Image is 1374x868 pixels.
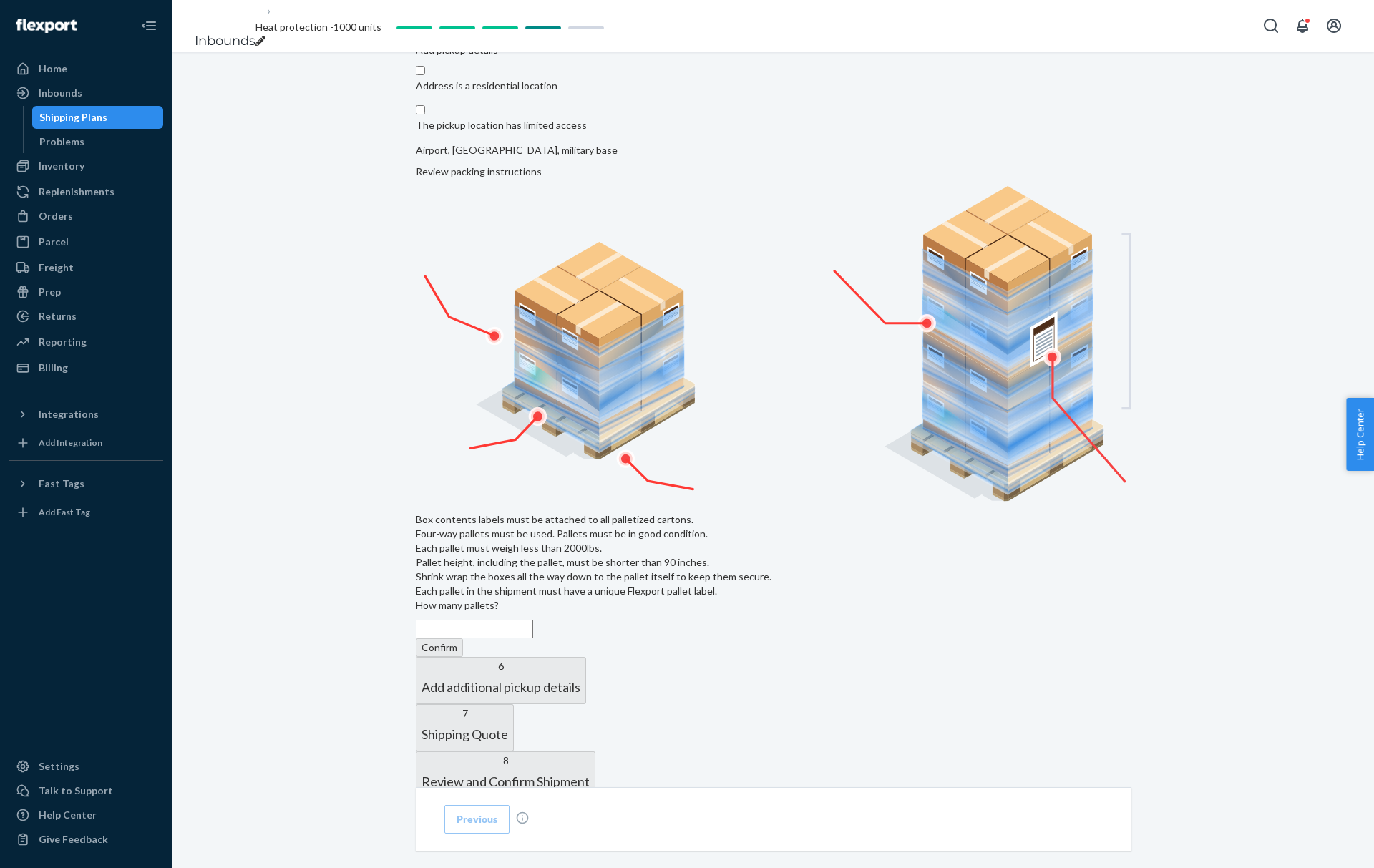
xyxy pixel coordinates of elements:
button: Close Navigation [135,11,163,40]
div: Fast Tags [39,477,84,491]
a: Inventory [9,155,163,177]
div: Freight [39,260,74,275]
div: Prep [39,285,61,299]
button: Confirm [416,638,463,657]
h4: Add additional pickup details [422,681,580,695]
button: 7Shipping Quote [416,704,514,751]
figcaption: Shrink wrap the boxes all the way down to the pallet itself to keep them secure. [416,570,1131,584]
button: Open notifications [1288,11,1317,40]
div: Billing [39,361,68,375]
a: Shipping Plans [32,106,164,129]
div: 6 [422,659,580,673]
button: Integrations [9,403,163,426]
button: Help Center [1346,398,1374,471]
a: Home [9,57,163,80]
a: Help Center [9,804,163,826]
a: Inbounds [9,82,163,104]
a: Prep [9,281,163,303]
a: Replenishments [9,180,163,203]
div: Inventory [39,159,84,173]
a: Orders [9,205,163,228]
a: Inbounds [195,33,255,49]
div: Help Center [39,808,97,822]
div: Add Integration [39,437,102,449]
figcaption: Each pallet must weigh less than 2000lbs. [416,541,1131,555]
a: Billing [9,356,163,379]
figcaption: Four-way pallets must be used. Pallets must be in good condition. [416,527,1131,541]
h4: Shipping Quote [422,728,508,742]
a: Returns [9,305,163,328]
div: 8 [422,754,590,768]
div: Home [39,62,67,76]
button: Open Search Box [1257,11,1285,40]
div: Replenishments [39,185,114,199]
figcaption: Pallet height, including the pallet, must be shorter than 90 inches. [416,555,1131,570]
div: 7 [422,706,508,721]
p: Airport, [GEOGRAPHIC_DATA], military base [416,143,1131,157]
div: Talk to Support [39,784,113,798]
figcaption: Each pallet in the shipment must have a unique Flexport pallet label. [416,584,1131,598]
button: Fast Tags [9,472,163,495]
a: Problems [32,130,164,153]
div: Integrations [39,407,99,421]
p: The pickup location has limited access [416,118,587,132]
div: Problems [39,135,84,149]
a: Parcel [9,230,163,253]
img: Flexport logo [16,19,77,33]
button: Previous [444,805,510,834]
p: How many pallets? [416,598,1131,613]
p: Review packing instructions [416,165,1131,179]
input: Address is a residential location [416,66,425,75]
div: Reporting [39,335,87,349]
a: Talk to Support [9,779,163,802]
div: Shipping Plans [39,110,107,125]
button: 8Review and Confirm Shipment [416,751,595,799]
a: Add Integration [9,431,163,454]
button: Give Feedback [9,828,163,851]
p: Address is a residential location [416,79,557,93]
figcaption: Box contents labels must be attached to all palletized cartons. [416,512,1131,527]
div: Parcel [39,235,69,249]
h4: Review and Confirm Shipment [422,775,590,789]
a: Reporting [9,331,163,353]
input: The pickup location has limited access [416,105,425,114]
div: Inbounds [39,86,82,100]
span: Heat protection -1000 units [255,21,381,33]
div: Add Fast Tag [39,506,90,518]
button: Open account menu [1320,11,1348,40]
a: Freight [9,256,163,279]
div: Returns [39,309,77,323]
a: Add Fast Tag [9,501,163,524]
div: Settings [39,759,79,774]
a: Settings [9,755,163,778]
div: Orders [39,209,73,223]
button: 6Add additional pickup details [416,657,586,704]
div: Give Feedback [39,832,108,847]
